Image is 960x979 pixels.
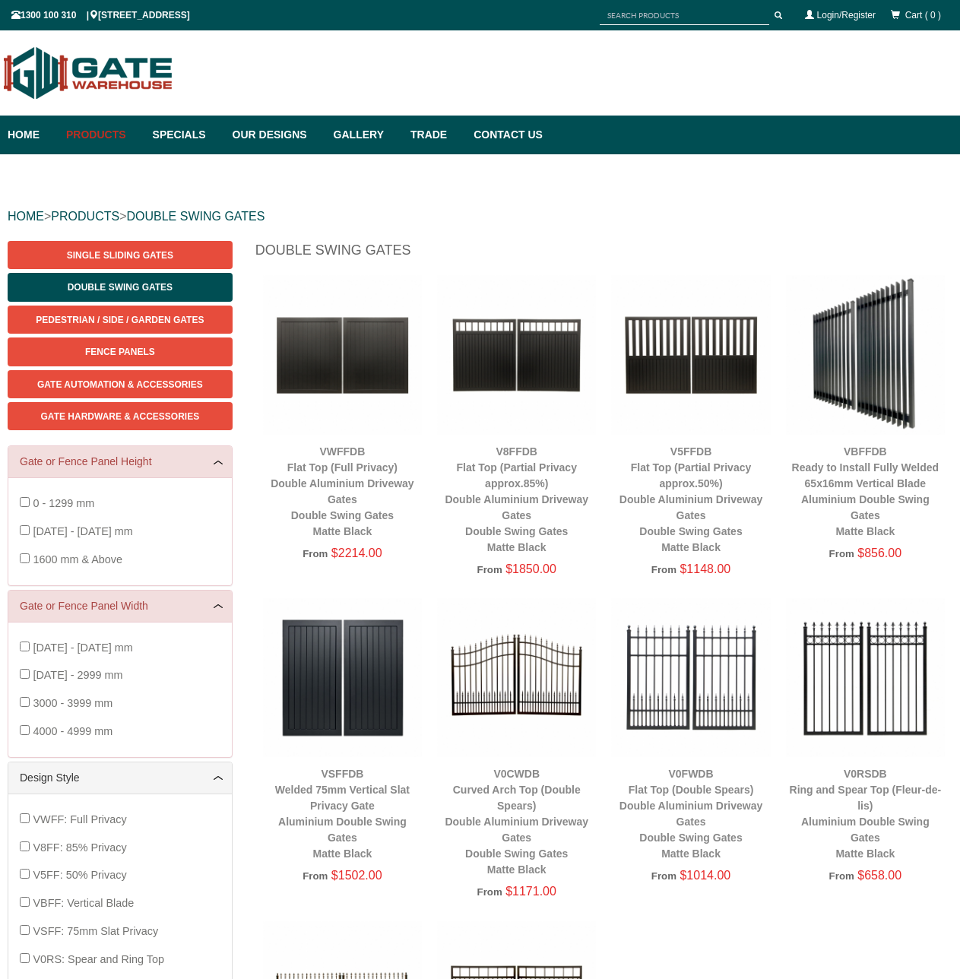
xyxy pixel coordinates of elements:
span: $1171.00 [505,885,556,898]
span: Fence Panels [85,347,155,357]
a: VBFFDBReady to Install Fully Welded 65x16mm Vertical BladeAluminium Double Swing GatesMatte Black [792,445,939,537]
span: Pedestrian / Side / Garden Gates [36,315,204,325]
span: From [651,870,676,882]
a: Contact Us [466,116,543,154]
span: 1300 100 310 | [STREET_ADDRESS] [11,10,190,21]
span: From [303,548,328,559]
a: Gate or Fence Panel Height [20,454,220,470]
span: V0RS: Spear and Ring Top [33,953,164,965]
a: V5FFDBFlat Top (Partial Privacy approx.50%)Double Aluminium Driveway GatesDouble Swing GatesMatte... [619,445,763,553]
span: VSFF: 75mm Slat Privacy [33,925,158,937]
span: VWFF: Full Privacy [33,813,126,825]
a: Fence Panels [8,337,233,366]
a: V8FFDBFlat Top (Partial Privacy approx.85%)Double Aluminium Driveway GatesDouble Swing GatesMatte... [445,445,588,553]
input: SEARCH PRODUCTS [600,6,769,25]
span: From [651,564,676,575]
a: Gate Automation & Accessories [8,370,233,398]
span: Gate Automation & Accessories [37,379,203,390]
a: Gallery [326,116,403,154]
a: PRODUCTS [51,210,119,223]
img: V0FWDB - Flat Top (Double Spears) - Double Aluminium Driveway Gates - Double Swing Gates - Matte ... [611,598,770,757]
span: V5FF: 50% Privacy [33,869,126,881]
a: Pedestrian / Side / Garden Gates [8,306,233,334]
span: Single Sliding Gates [67,250,173,261]
div: > > [8,192,952,241]
img: V0CWDB - Curved Arch Top (Double Spears) - Double Aluminium Driveway Gates - Double Swing Gates -... [437,598,596,757]
span: $1014.00 [680,869,730,882]
span: 1600 mm & Above [33,553,122,566]
img: V0RSDB - Ring and Spear Top (Fleur-de-lis) - Aluminium Double Swing Gates - Matte Black - Gate Wa... [786,598,945,757]
a: Gate Hardware & Accessories [8,402,233,430]
span: $1148.00 [680,562,730,575]
span: V8FF: 85% Privacy [33,841,126,854]
span: 4000 - 4999 mm [33,725,112,737]
a: Specials [145,116,225,154]
span: From [477,564,502,575]
a: Our Designs [225,116,326,154]
span: $2214.00 [331,547,382,559]
a: Trade [403,116,466,154]
span: $1502.00 [331,869,382,882]
span: [DATE] - [DATE] mm [33,642,132,654]
span: $658.00 [857,869,901,882]
a: Design Style [20,770,220,786]
span: Double Swing Gates [68,282,173,293]
a: VSFFDBWelded 75mm Vertical Slat Privacy GateAluminium Double Swing GatesMatte Black [275,768,410,860]
a: Single Sliding Gates [8,241,233,269]
a: HOME [8,210,44,223]
span: From [829,870,854,882]
span: From [303,870,328,882]
a: Login/Register [817,10,876,21]
a: V0CWDBCurved Arch Top (Double Spears)Double Aluminium Driveway GatesDouble Swing GatesMatte Black [445,768,588,876]
a: VWFFDBFlat Top (Full Privacy)Double Aluminium Driveway GatesDouble Swing GatesMatte Black [271,445,414,537]
a: V0RSDBRing and Spear Top (Fleur-de-lis)Aluminium Double Swing GatesMatte Black [790,768,942,860]
span: [DATE] - [DATE] mm [33,525,132,537]
span: $856.00 [857,547,901,559]
span: From [829,548,854,559]
span: From [477,886,502,898]
a: V0FWDBFlat Top (Double Spears)Double Aluminium Driveway GatesDouble Swing GatesMatte Black [619,768,763,860]
span: Gate Hardware & Accessories [41,411,200,422]
a: Products [59,116,145,154]
span: VBFF: Vertical Blade [33,897,134,909]
span: 3000 - 3999 mm [33,697,112,709]
img: VBFFDB - Ready to Install Fully Welded 65x16mm Vertical Blade - Aluminium Double Swing Gates - Ma... [786,275,945,434]
span: Cart ( 0 ) [905,10,941,21]
span: 0 - 1299 mm [33,497,94,509]
a: DOUBLE SWING GATES [126,210,265,223]
img: VSFFDB - Welded 75mm Vertical Slat Privacy Gate - Aluminium Double Swing Gates - Matte Black - Ga... [263,598,422,757]
a: Double Swing Gates [8,273,233,301]
a: Home [8,116,59,154]
h1: Double Swing Gates [255,241,952,268]
img: V5FFDB - Flat Top (Partial Privacy approx.50%) - Double Aluminium Driveway Gates - Double Swing G... [611,275,770,434]
img: V8FFDB - Flat Top (Partial Privacy approx.85%) - Double Aluminium Driveway Gates - Double Swing G... [437,275,596,434]
span: [DATE] - 2999 mm [33,669,122,681]
span: $1850.00 [505,562,556,575]
a: Gate or Fence Panel Width [20,598,220,614]
img: VWFFDB - Flat Top (Full Privacy) - Double Aluminium Driveway Gates - Double Swing Gates - Matte B... [263,275,422,434]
